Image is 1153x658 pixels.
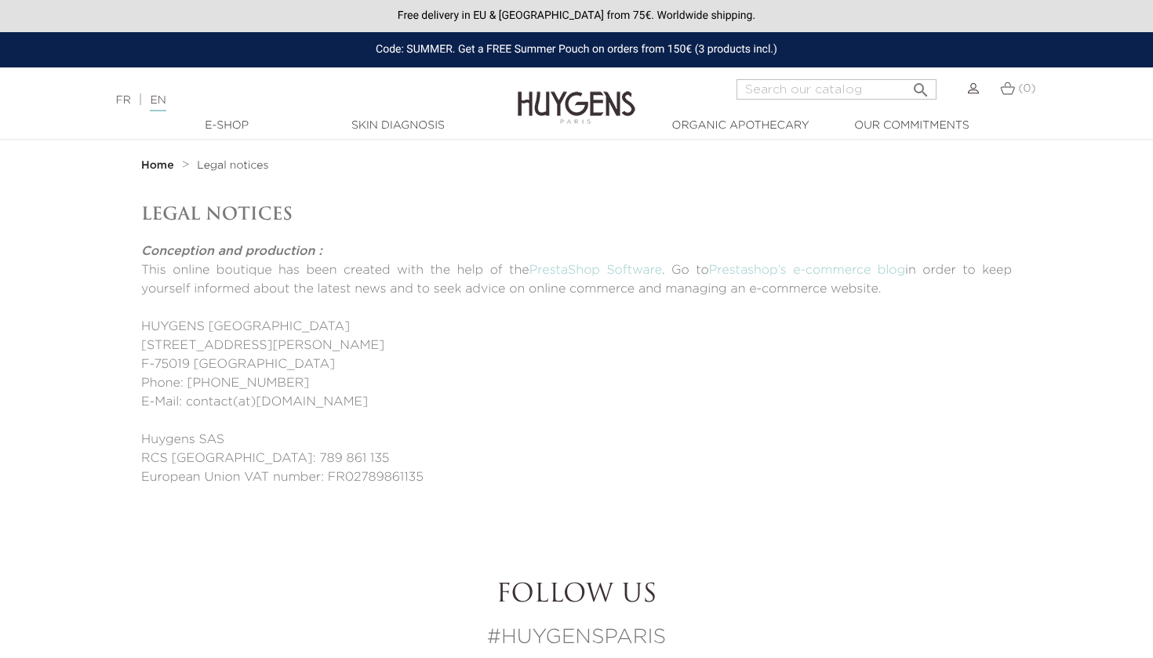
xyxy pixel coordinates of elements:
p: This online boutique has been created with the help of the . Go to in order to keep yourself info... [141,261,1012,299]
a: Our commitments [833,118,990,134]
button:  [907,75,935,96]
a: Prestashop’s e-commerce blog [709,264,905,277]
a: Skin Diagnosis [319,118,476,134]
p: E-Mail: contact(at)[DOMAIN_NAME] [141,393,1012,412]
div: | [107,91,468,110]
h1: Legal notices [141,203,1012,224]
strong: Home [141,160,174,171]
a: E-Shop [148,118,305,134]
p: Phone: [PHONE_NUMBER] [141,374,1012,393]
span: (0) [1018,83,1035,94]
p: RCS [GEOGRAPHIC_DATA]: 789 861 135 [141,449,1012,468]
h2: Follow us [141,580,1012,610]
p: European Union VAT number: FR02789861135 [141,468,1012,487]
input: Search [737,79,937,100]
i:  [911,76,930,95]
strong: Conception and production : [141,245,322,258]
a: Legal notices [197,159,268,172]
span: Legal notices [197,160,268,171]
p: [STREET_ADDRESS][PERSON_NAME] [141,336,1012,355]
p: Huygens SAS [141,431,1012,449]
p: F-75019 [GEOGRAPHIC_DATA] [141,355,1012,374]
a: Home [141,159,177,172]
p: #HUYGENSPARIS [141,623,1012,653]
a: Organic Apothecary [662,118,819,134]
a: EN [150,95,165,111]
p: HUYGENS [GEOGRAPHIC_DATA] [141,318,1012,336]
a: FR [115,95,130,106]
a: PrestaShop Software [529,264,662,277]
img: Huygens [518,66,635,126]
